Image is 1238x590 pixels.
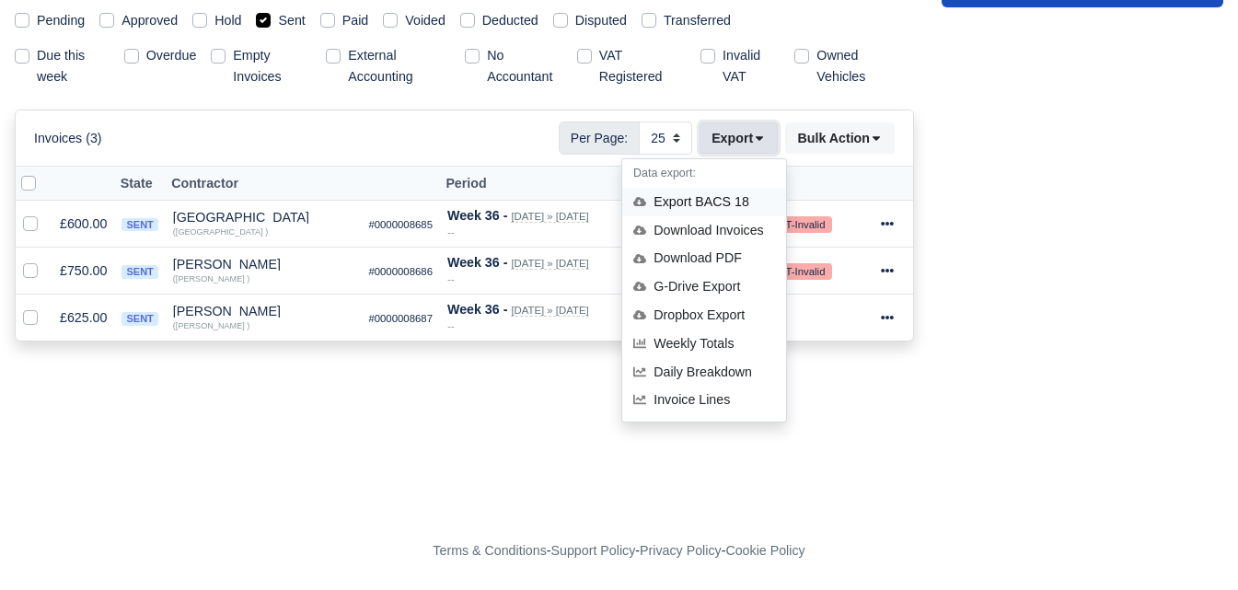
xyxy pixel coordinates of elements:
small: #0000008687 [368,313,433,324]
div: G-Drive Export [622,272,786,301]
a: Daily Breakdown [622,358,786,387]
div: [GEOGRAPHIC_DATA] [173,211,354,224]
h6: Invoices (3) [34,131,102,146]
label: Transferred [664,10,731,31]
label: Overdue [146,45,197,66]
th: Contractor [166,167,362,201]
small: ([PERSON_NAME] ) [173,274,250,283]
small: [DATE] » [DATE] [511,258,588,270]
small: ([GEOGRAPHIC_DATA] ) [173,227,268,237]
label: VAT Registered [599,45,678,87]
strong: Week 36 - [447,302,507,317]
small: VAT-Invalid [766,216,832,233]
a: Weekly Totals [622,330,786,358]
div: Export [700,122,785,154]
span: sent [121,312,157,326]
label: Invalid VAT [723,45,780,87]
label: Owned Vehicles [816,45,899,87]
a: Cookie Policy [725,543,804,558]
span: Per Page: [559,121,640,155]
div: Download PDF [622,245,786,273]
h6: Data export: [622,159,786,188]
td: £625.00 [52,295,114,341]
th: State [114,167,165,201]
iframe: Chat Widget [1146,502,1238,590]
i: -- [447,226,455,237]
a: Support Policy [551,543,636,558]
label: Sent [278,10,305,31]
a: Terms & Conditions [433,543,546,558]
a: Invoice Lines [622,386,786,414]
label: Paid [342,10,369,31]
label: External Accounting [348,45,450,87]
th: Period [440,167,661,201]
small: #0000008686 [368,266,433,277]
div: Dropbox Export [622,301,786,330]
small: #0000008685 [368,219,433,230]
label: Empty Invoices [233,45,311,87]
span: sent [121,265,157,279]
small: ([PERSON_NAME] ) [173,321,250,330]
small: VAT-Invalid [766,263,832,280]
label: Due this week [37,45,110,87]
i: -- [447,273,455,284]
div: - - - [95,540,1144,561]
div: [PERSON_NAME] [173,258,354,271]
label: Voided [405,10,445,31]
label: No Accountant [487,45,562,87]
label: Hold [214,10,241,31]
button: Bulk Action [785,122,895,154]
label: Disputed [575,10,627,31]
strong: Week 36 - [447,208,507,223]
i: -- [447,320,455,331]
button: Export [700,122,778,154]
td: £750.00 [52,248,114,295]
div: [PERSON_NAME] [173,305,354,318]
a: Privacy Policy [640,543,722,558]
span: sent [121,218,157,232]
td: £600.00 [52,200,114,247]
strong: Week 36 - [447,255,507,270]
div: Export BACS 18 [622,188,786,216]
label: Pending [37,10,85,31]
small: [DATE] » [DATE] [511,305,588,317]
small: [DATE] » [DATE] [511,211,588,223]
label: Approved [121,10,178,31]
div: Download Invoices [622,216,786,245]
label: Deducted [482,10,538,31]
